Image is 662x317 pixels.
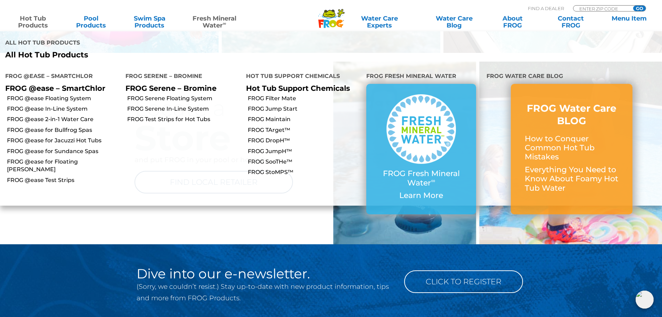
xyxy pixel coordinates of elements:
[248,148,361,155] a: FROG JumpH™
[65,15,117,29] a: PoolProducts
[528,5,564,11] p: Find A Dealer
[246,70,356,84] h4: Hot Tub Support Chemicals
[127,105,240,113] a: FROG Serene In-Line System
[7,105,120,113] a: FROG @ease In-Line System
[127,95,240,102] a: FROG Serene Floating System
[603,15,655,29] a: Menu Item
[5,70,115,84] h4: FROG @ease – SmartChlor
[7,15,59,29] a: Hot TubProducts
[431,177,435,184] sup: ∞
[366,70,476,84] h4: FROG Fresh Mineral Water
[137,281,394,304] p: (Sorry, we couldn’t resist.) Stay up-to-date with new product information, tips and more from FRO...
[525,102,619,196] a: FROG Water Care BLOG How to Conquer Common Hot Tub Mistakes Everything You Need to Know About Foa...
[487,70,657,84] h4: FROG Water Care Blog
[248,126,361,134] a: FROG TArget™
[428,15,480,29] a: Water CareBlog
[124,15,175,29] a: Swim SpaProducts
[248,137,361,144] a: FROG DropH™
[7,116,120,123] a: FROG @ease 2-in-1 Water Care
[633,6,646,11] input: GO
[487,15,538,29] a: AboutFROG
[545,15,597,29] a: ContactFROG
[7,176,120,184] a: FROG @ease Test Strips
[337,15,422,29] a: Water CareExperts
[248,116,361,123] a: FROG Maintain
[380,169,462,188] p: FROG Fresh Mineral Water
[248,95,361,102] a: FROG Filter Mate
[525,165,619,193] p: Everything You Need to Know About Foamy Hot Tub Water
[125,84,235,93] p: FROG Serene – Bromine
[636,291,654,309] img: openIcon
[7,137,120,144] a: FROG @ease for Jacuzzi Hot Tubs
[5,84,115,93] p: FROG @ease – SmartChlor
[248,105,361,113] a: FROG Jump Start
[127,116,240,123] a: FROG Test Strips for Hot Tubs
[7,158,120,174] a: FROG @ease for Floating [PERSON_NAME]
[380,191,462,200] p: Learn More
[404,270,523,293] a: Click to Register
[380,94,462,204] a: FROG Fresh Mineral Water∞ Learn More
[7,126,120,134] a: FROG @ease for Bullfrog Spas
[248,158,361,166] a: FROG SooTHe™
[246,84,350,93] a: Hot Tub Support Chemicals
[5,50,326,60] a: All Hot Tub Products
[7,148,120,155] a: FROG @ease for Sundance Spas
[579,6,626,11] input: Zip Code Form
[125,70,235,84] h4: FROG Serene – Bromine
[525,134,619,162] p: How to Conquer Common Hot Tub Mistakes
[7,95,120,102] a: FROG @ease Floating System
[137,267,394,281] h2: Dive into our e-newsletter.
[525,102,619,127] h3: FROG Water Care BLOG
[182,15,247,29] a: Fresh MineralWater∞
[223,21,226,26] sup: ∞
[248,168,361,176] a: FROG StoMPS™
[5,37,326,50] h4: All Hot Tub Products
